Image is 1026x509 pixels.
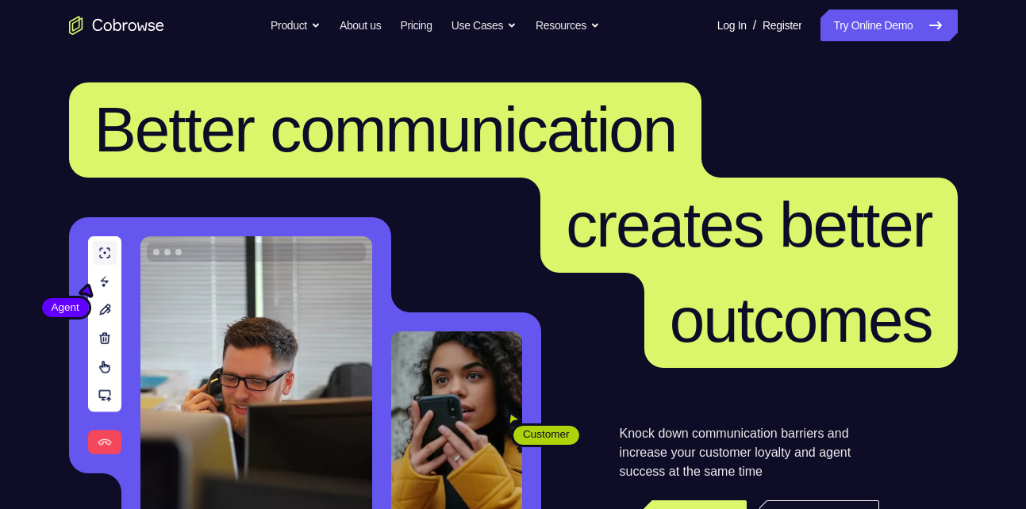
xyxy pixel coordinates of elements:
[271,10,321,41] button: Product
[820,10,957,41] a: Try Online Demo
[717,10,747,41] a: Log In
[340,10,381,41] a: About us
[94,94,677,165] span: Better communication
[620,424,879,481] p: Knock down communication barriers and increase your customer loyalty and agent success at the sam...
[566,189,932,260] span: creates better
[452,10,517,41] button: Use Cases
[536,10,600,41] button: Resources
[763,10,801,41] a: Register
[400,10,432,41] a: Pricing
[753,16,756,35] span: /
[670,285,932,355] span: outcomes
[69,16,164,35] a: Go to the home page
